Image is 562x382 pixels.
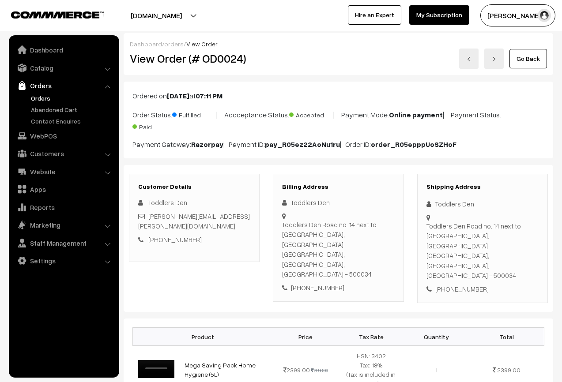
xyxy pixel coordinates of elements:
[29,94,116,103] a: Orders
[466,56,471,62] img: left-arrow.png
[426,199,539,209] div: Toddlers Den
[497,366,521,374] span: 2399.00
[389,110,443,119] b: Online payment
[167,91,189,100] b: [DATE]
[100,4,213,26] button: [DOMAIN_NAME]
[435,366,438,374] span: 1
[491,56,497,62] img: right-arrow.png
[282,283,394,293] div: [PHONE_NUMBER]
[130,40,162,48] a: Dashboard
[11,11,104,18] img: COMMMERCE
[311,367,328,373] strike: 2998.00
[282,198,394,208] div: Toddlers Den
[191,140,223,149] b: Razorpay
[509,49,547,68] a: Go Back
[148,236,202,243] a: [PHONE_NUMBER]
[11,42,116,58] a: Dashboard
[185,361,256,378] a: Mega Saving Pack Home Hygiene (5L)
[172,108,216,120] span: Fulfilled
[11,78,116,94] a: Orders
[282,183,394,191] h3: Billing Address
[480,4,555,26] button: [PERSON_NAME]
[11,60,116,76] a: Catalog
[29,105,116,114] a: Abandoned Cart
[426,221,539,281] div: Toddlers Den Road no. 14 next to [GEOGRAPHIC_DATA], [GEOGRAPHIC_DATA] [GEOGRAPHIC_DATA], [GEOGRAP...
[265,140,340,149] b: pay_R05ez22AoNu1ru
[289,108,333,120] span: Accepted
[130,39,547,49] div: / /
[11,235,116,251] a: Staff Management
[138,183,250,191] h3: Customer Details
[186,40,218,48] span: View Order
[348,5,401,25] a: Hire an Expert
[11,128,116,144] a: WebPOS
[338,328,404,346] th: Tax Rate
[273,328,338,346] th: Price
[404,328,469,346] th: Quantity
[283,366,310,374] span: 2399.00
[538,9,551,22] img: user
[138,360,174,378] video: Your browser does not support the video tag.
[426,284,539,294] div: [PHONE_NUMBER]
[282,220,394,279] div: Toddlers Den Road no. 14 next to [GEOGRAPHIC_DATA], [GEOGRAPHIC_DATA] [GEOGRAPHIC_DATA], [GEOGRAP...
[11,217,116,233] a: Marketing
[29,116,116,126] a: Contact Enquires
[196,91,223,100] b: 07:11 PM
[469,328,544,346] th: Total
[133,328,273,346] th: Product
[164,40,184,48] a: orders
[11,9,88,19] a: COMMMERCE
[132,120,177,131] span: Paid
[11,253,116,269] a: Settings
[132,139,544,150] p: Payment Gateway: | Payment ID: | Order ID:
[11,181,116,197] a: Apps
[148,198,187,206] span: Toddlers Den
[371,140,456,149] b: order_R05epppUoSZHoF
[138,212,250,230] a: [PERSON_NAME][EMAIL_ADDRESS][PERSON_NAME][DOMAIN_NAME]
[409,5,469,25] a: My Subscription
[132,108,544,132] p: Order Status: | Accceptance Status: | Payment Mode: | Payment Status:
[11,199,116,215] a: Reports
[11,146,116,161] a: Customers
[426,183,539,191] h3: Shipping Address
[132,90,544,101] p: Ordered on at
[130,52,260,65] h2: View Order (# OD0024)
[11,164,116,180] a: Website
